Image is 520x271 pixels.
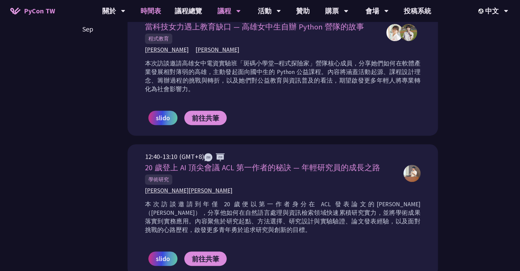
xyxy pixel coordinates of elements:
[145,34,172,44] span: 程式教育
[478,9,485,14] img: Locale Icon
[192,255,219,263] span: 前往共筆
[184,251,227,266] a: 前往共筆
[145,22,364,32] span: 當科技女力遇上教育缺口 — 高雄女中生自辦 Python 營隊的故事
[145,186,232,195] span: [PERSON_NAME][PERSON_NAME]
[184,111,227,125] a: 前往共筆
[192,114,219,122] span: 前往共筆
[24,6,55,16] span: PyCon TW
[196,46,239,54] span: [PERSON_NAME]
[10,8,21,14] img: Home icon of PyCon TW 2025
[145,151,397,162] div: 12:40-13:10 (GMT+8)
[148,111,177,125] a: slido
[145,59,421,94] p: 本次訪談邀請高雄女中電資實驗班「斑碼小學堂─程式探險家」營隊核心成員，分享她們如何在軟體產業發展相對薄弱的高雄，主動發起面向國中生的 Python 公益課程。內容將涵蓋活動起源、課程設計理念、籌...
[400,24,417,41] img: 周芊蓁,郭昱
[156,113,170,123] span: slido
[148,251,177,266] a: slido
[204,153,225,161] img: ZHZH.38617ef.svg
[3,2,62,20] a: PyCon TW
[145,200,421,234] p: 本次訪談邀請到年僅 20 歲便以第一作者身分在 ACL 發表論文的[PERSON_NAME]（[PERSON_NAME]），分享他如何在自然語言處理與資訊檢索領域快速累積研究實力，並將學術成果落...
[145,174,172,185] span: 學術研究
[145,163,380,172] span: 20 歲登上 AI 頂尖會議 ACL 第一作者的秘訣 — 年輕研究員的成長之路
[403,165,421,182] img: 許新翎 Justin Hsu
[156,254,170,264] span: slido
[145,46,189,54] span: [PERSON_NAME]
[82,24,93,34] p: Sep
[386,24,403,41] img: 周芊蓁,郭昱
